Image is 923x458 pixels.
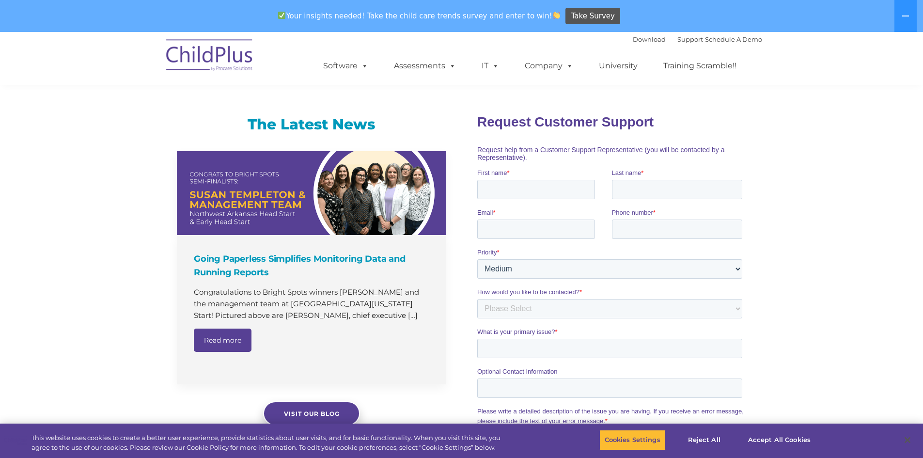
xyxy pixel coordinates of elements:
font: | [633,35,762,43]
a: Assessments [384,56,466,76]
button: Accept All Cookies [743,430,816,450]
p: Congratulations to Bright Spots winners [PERSON_NAME] and the management team at [GEOGRAPHIC_DATA... [194,286,431,321]
a: Software [313,56,378,76]
h3: The Latest News [177,115,446,134]
a: Company [515,56,583,76]
img: 👏 [553,12,560,19]
span: Take Survey [571,8,615,25]
span: Your insights needed! Take the child care trends survey and enter to win! [274,6,564,25]
a: Download [633,35,666,43]
a: Take Survey [565,8,620,25]
img: ✅ [278,12,285,19]
button: Reject All [674,430,735,450]
a: Read more [194,329,251,352]
a: IT [472,56,509,76]
a: Training Scramble!! [654,56,746,76]
a: Support [677,35,703,43]
button: Close [897,429,918,451]
button: Cookies Settings [599,430,666,450]
div: This website uses cookies to create a better user experience, provide statistics about user visit... [31,433,508,452]
span: Visit our blog [283,410,339,417]
a: University [589,56,647,76]
a: Schedule A Demo [705,35,762,43]
img: ChildPlus by Procare Solutions [161,32,258,81]
a: Visit our blog [263,401,360,426]
h4: Going Paperless Simplifies Monitoring Data and Running Reports [194,252,431,279]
